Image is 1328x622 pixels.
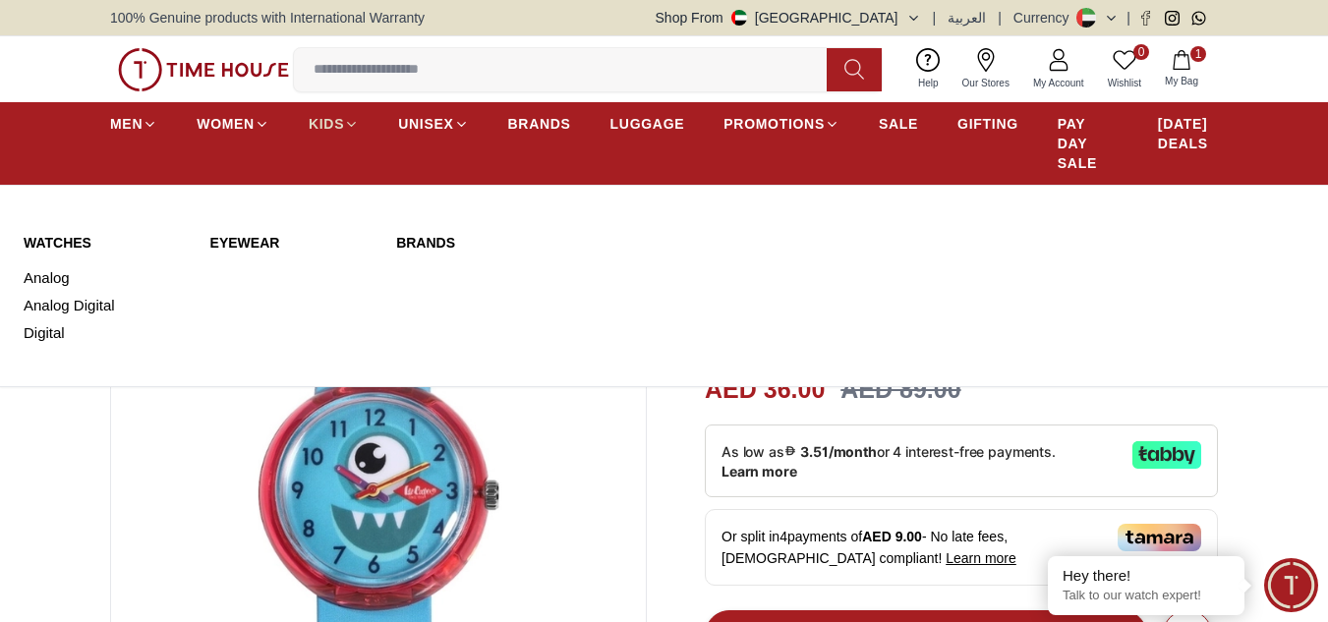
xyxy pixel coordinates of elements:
[705,371,825,409] h2: AED 36.00
[1158,114,1218,153] span: [DATE] DEALS
[1058,114,1119,173] span: PAY DAY SALE
[879,114,918,134] span: SALE
[946,550,1016,566] span: Learn more
[197,114,255,134] span: WOMEN
[840,371,960,409] h3: AED 89.00
[1058,106,1119,181] a: PAY DAY SALE
[396,233,745,253] a: Brands
[508,114,571,134] span: BRANDS
[118,48,289,91] img: ...
[948,8,986,28] button: العربية
[957,106,1018,141] a: GIFTING
[110,114,143,134] span: MEN
[957,114,1018,134] span: GIFTING
[1013,8,1077,28] div: Currency
[731,10,747,26] img: United Arab Emirates
[998,8,1002,28] span: |
[1063,588,1230,604] p: Talk to our watch expert!
[610,106,685,141] a: LUGGAGE
[705,509,1218,586] div: Or split in 4 payments of - No late fees, [DEMOGRAPHIC_DATA] compliant!
[1264,558,1318,612] div: Chat Widget
[1100,76,1149,90] span: Wishlist
[723,106,839,141] a: PROMOTIONS
[951,44,1021,94] a: Our Stores
[1165,11,1180,26] a: Instagram
[906,44,951,94] a: Help
[910,76,947,90] span: Help
[1126,8,1130,28] span: |
[1153,46,1210,92] button: 1My Bag
[723,114,825,134] span: PROMOTIONS
[1096,44,1153,94] a: 0Wishlist
[508,106,571,141] a: BRANDS
[24,264,187,292] a: Analog
[309,114,344,134] span: KIDS
[398,114,453,134] span: UNISEX
[197,106,269,141] a: WOMEN
[398,106,468,141] a: UNISEX
[933,8,937,28] span: |
[1025,76,1092,90] span: My Account
[954,76,1017,90] span: Our Stores
[110,8,425,28] span: 100% Genuine products with International Warranty
[1063,566,1230,586] div: Hey there!
[1191,11,1206,26] a: Whatsapp
[210,233,374,253] a: Eyewear
[1118,524,1201,551] img: Tamara
[396,264,472,340] img: Astro
[24,233,187,253] a: WATCHES
[1158,106,1218,161] a: [DATE] DEALS
[862,529,922,544] span: AED 9.00
[879,106,918,141] a: SALE
[24,292,187,319] a: Analog Digital
[1190,46,1206,62] span: 1
[1138,11,1153,26] a: Facebook
[110,106,157,141] a: MEN
[1133,44,1149,60] span: 0
[309,106,359,141] a: KIDS
[1157,74,1206,88] span: My Bag
[24,319,187,347] a: Digital
[656,8,921,28] button: Shop From[GEOGRAPHIC_DATA]
[610,114,685,134] span: LUGGAGE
